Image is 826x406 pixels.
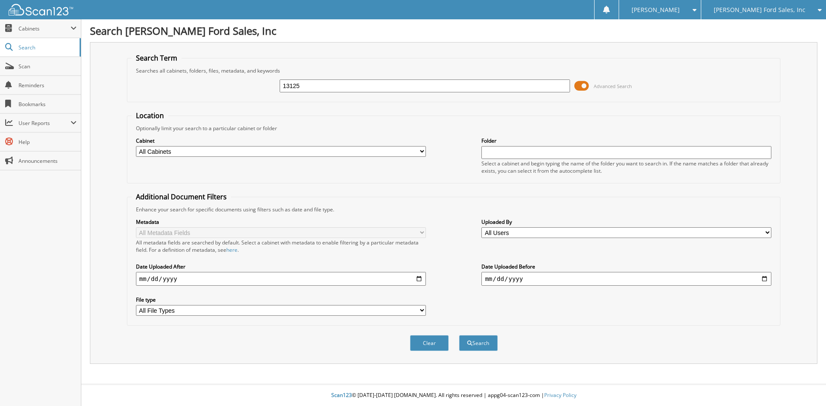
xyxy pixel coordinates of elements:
[9,4,73,15] img: scan123-logo-white.svg
[132,111,168,120] legend: Location
[132,53,182,63] legend: Search Term
[18,138,77,146] span: Help
[18,25,71,32] span: Cabinets
[481,137,771,144] label: Folder
[136,272,426,286] input: start
[481,263,771,270] label: Date Uploaded Before
[632,7,680,12] span: [PERSON_NAME]
[481,272,771,286] input: end
[481,218,771,226] label: Uploaded By
[136,296,426,303] label: File type
[594,83,632,89] span: Advanced Search
[18,101,77,108] span: Bookmarks
[136,263,426,270] label: Date Uploaded After
[226,246,237,253] a: here
[459,335,498,351] button: Search
[481,160,771,174] div: Select a cabinet and begin typing the name of the folder you want to search in. If the name match...
[544,391,576,399] a: Privacy Policy
[18,63,77,70] span: Scan
[132,192,231,201] legend: Additional Document Filters
[90,24,817,38] h1: Search [PERSON_NAME] Ford Sales, Inc
[136,218,426,226] label: Metadata
[410,335,449,351] button: Clear
[18,157,77,165] span: Announcements
[18,44,75,51] span: Search
[132,206,776,213] div: Enhance your search for specific documents using filters such as date and file type.
[18,82,77,89] span: Reminders
[132,67,776,74] div: Searches all cabinets, folders, files, metadata, and keywords
[18,119,71,127] span: User Reports
[136,137,426,144] label: Cabinet
[136,239,426,253] div: All metadata fields are searched by default. Select a cabinet with metadata to enable filtering b...
[81,385,826,406] div: © [DATE]-[DATE] [DOMAIN_NAME]. All rights reserved | appg04-scan123-com |
[331,391,352,399] span: Scan123
[714,7,805,12] span: [PERSON_NAME] Ford Sales, Inc
[132,125,776,132] div: Optionally limit your search to a particular cabinet or folder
